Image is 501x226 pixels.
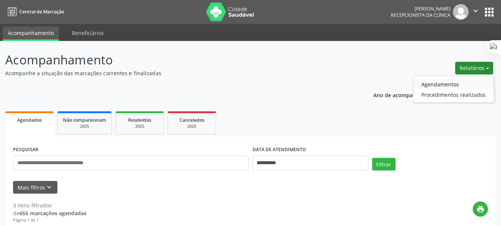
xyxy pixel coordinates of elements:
a: Central de Marcação [5,6,64,18]
button: print [473,201,488,217]
ul: Relatórios [413,76,494,103]
label: DATA DE ATENDIMENTO [253,144,306,156]
div: [PERSON_NAME] [391,6,450,12]
button: apps [483,6,496,19]
a: Procedimentos realizados [413,89,494,100]
span: Agendados [17,117,42,123]
span: Resolvidos [128,117,151,123]
span: Recepcionista da clínica [391,12,450,18]
button: Filtrar [372,158,396,171]
div: de [13,209,86,217]
button:  [469,4,483,20]
button: Relatórios [455,62,493,74]
div: Página 1 de 1 [13,217,86,223]
a: Agendamentos [413,79,494,89]
i: keyboard_arrow_down [45,183,53,191]
div: 2025 [121,124,158,129]
p: Acompanhe a situação das marcações correntes e finalizadas [5,69,349,77]
span: Cancelados [180,117,204,123]
div: 3 itens filtrados [13,201,86,209]
a: Beneficiários [67,26,109,39]
button: Mais filtroskeyboard_arrow_down [13,181,57,194]
a: Acompanhamento [3,26,59,41]
div: 2025 [63,124,106,129]
p: Acompanhamento [5,51,349,69]
span: Central de Marcação [19,9,64,15]
img: img [453,4,469,20]
i: print [476,205,485,213]
div: 2025 [173,124,210,129]
span: Não compareceram [63,117,106,123]
i:  [472,7,480,15]
strong: 655 marcações agendadas [19,210,86,217]
p: Ano de acompanhamento [373,90,439,99]
label: PESQUISAR [13,144,38,156]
